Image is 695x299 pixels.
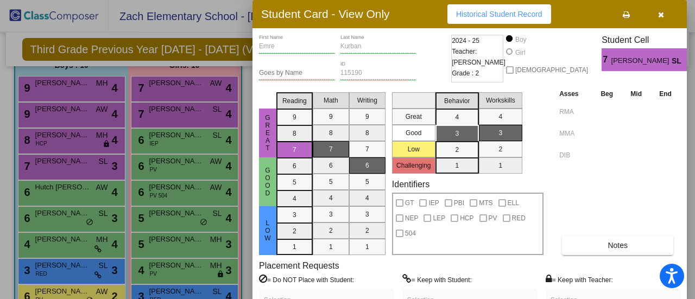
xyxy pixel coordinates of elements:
[433,212,445,225] span: LEP
[508,196,519,209] span: ELL
[259,274,354,285] label: = Do NOT Place with Student:
[259,260,339,271] label: Placement Requests
[428,196,439,209] span: IEP
[559,104,589,120] input: assessment
[263,219,273,242] span: Low
[611,55,672,67] span: [PERSON_NAME]
[489,212,497,225] span: PV
[460,212,473,225] span: HCP
[405,227,416,240] span: 504
[259,69,335,77] input: goes by name
[261,7,390,21] h3: Student Card - View Only
[562,236,673,255] button: Notes
[672,55,687,67] span: SL
[452,46,506,68] span: Teacher: [PERSON_NAME]
[456,10,542,18] span: Historical Student Record
[515,35,527,44] div: Boy
[546,274,613,285] label: = Keep with Teacher:
[405,212,419,225] span: NEP
[592,88,622,100] th: Beg
[650,88,680,100] th: End
[557,88,592,100] th: Asses
[515,48,526,58] div: Girl
[559,125,589,142] input: assessment
[263,167,273,197] span: Good
[512,212,526,225] span: RED
[608,241,628,250] span: Notes
[622,88,650,100] th: Mid
[515,63,588,77] span: [DEMOGRAPHIC_DATA]
[392,179,429,189] label: Identifiers
[402,274,472,285] label: = Keep with Student:
[263,114,273,152] span: Great
[454,196,464,209] span: PBI
[602,53,611,66] span: 7
[340,69,416,77] input: Enter ID
[405,196,414,209] span: GT
[479,196,492,209] span: MTS
[559,147,589,163] input: assessment
[452,35,479,46] span: 2024 - 25
[452,68,479,79] span: Grade : 2
[447,4,551,24] button: Historical Student Record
